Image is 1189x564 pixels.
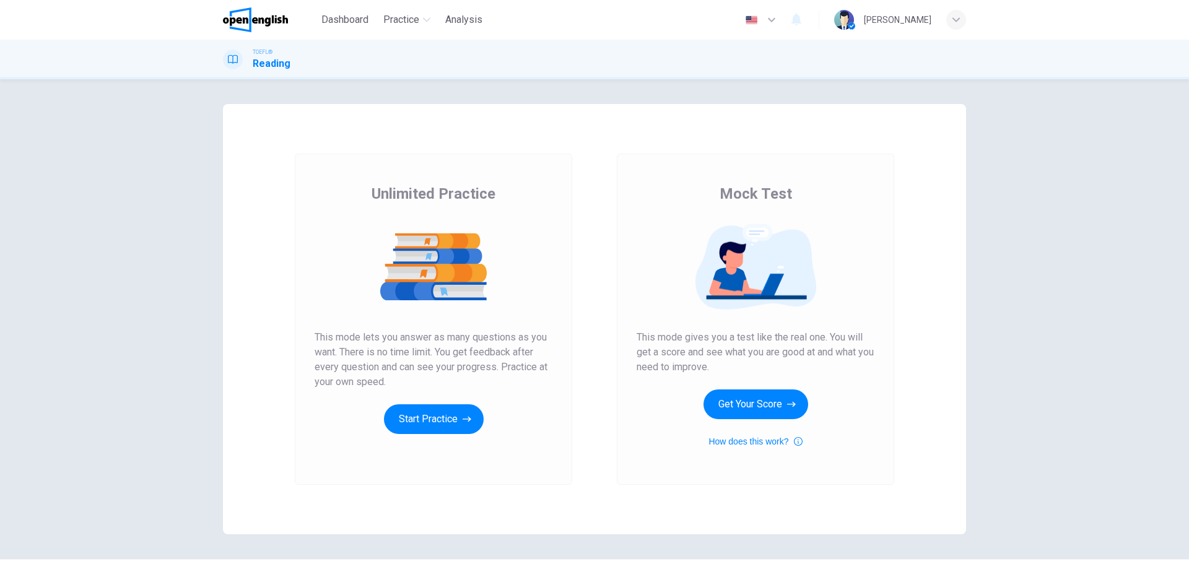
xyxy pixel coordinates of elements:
span: This mode lets you answer as many questions as you want. There is no time limit. You get feedback... [315,330,552,389]
span: This mode gives you a test like the real one. You will get a score and see what you are good at a... [637,330,874,375]
h1: Reading [253,56,290,71]
button: Analysis [440,9,487,31]
button: Start Practice [384,404,484,434]
img: Profile picture [834,10,854,30]
a: OpenEnglish logo [223,7,316,32]
img: OpenEnglish logo [223,7,288,32]
span: Unlimited Practice [372,184,495,204]
button: Get Your Score [703,389,808,419]
span: Dashboard [321,12,368,27]
button: How does this work? [708,434,802,449]
span: Practice [383,12,419,27]
span: Mock Test [720,184,792,204]
button: Practice [378,9,435,31]
button: Dashboard [316,9,373,31]
span: TOEFL® [253,48,272,56]
img: en [744,15,759,25]
div: [PERSON_NAME] [864,12,931,27]
span: Analysis [445,12,482,27]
